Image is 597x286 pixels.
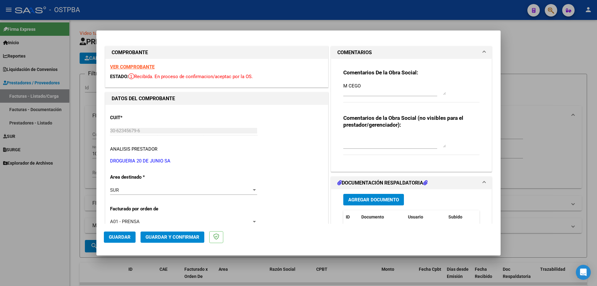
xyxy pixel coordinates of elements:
[446,210,477,224] datatable-header-cell: Subido
[343,210,359,224] datatable-header-cell: ID
[331,59,492,171] div: COMENTARIOS
[110,146,157,153] div: ANALISIS PRESTADOR
[343,194,404,205] button: Agregar Documento
[343,69,418,76] strong: Comentarios De la Obra Social:
[576,265,591,280] div: Open Intercom Messenger
[110,187,119,193] span: SUR
[104,232,136,243] button: Guardar
[110,205,174,213] p: Facturado por orden de
[337,179,428,187] h1: DOCUMENTACIÓN RESPALDATORIA
[477,210,508,224] datatable-header-cell: Acción
[361,214,384,219] span: Documento
[112,96,175,101] strong: DATOS DEL COMPROBANTE
[359,210,405,224] datatable-header-cell: Documento
[110,157,323,165] p: DROGUERIA 20 DE JUNIO SA
[408,214,423,219] span: Usuario
[331,46,492,59] mat-expansion-panel-header: COMENTARIOS
[346,214,350,219] span: ID
[112,49,148,55] strong: COMPROBANTE
[448,214,462,219] span: Subido
[337,49,372,56] h1: COMENTARIOS
[110,114,174,121] p: CUIT
[110,74,128,79] span: ESTADO:
[146,234,199,240] span: Guardar y Confirmar
[110,219,140,224] span: A01 - PRENSA
[348,197,399,203] span: Agregar Documento
[128,74,253,79] span: Recibida. En proceso de confirmacion/aceptac por la OS.
[110,174,174,181] p: Area destinado *
[141,232,204,243] button: Guardar y Confirmar
[331,177,492,189] mat-expansion-panel-header: DOCUMENTACIÓN RESPALDATORIA
[109,234,131,240] span: Guardar
[110,64,155,70] a: VER COMPROBANTE
[405,210,446,224] datatable-header-cell: Usuario
[343,115,463,128] strong: Comentarios de la Obra Social (no visibles para el prestador/gerenciador):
